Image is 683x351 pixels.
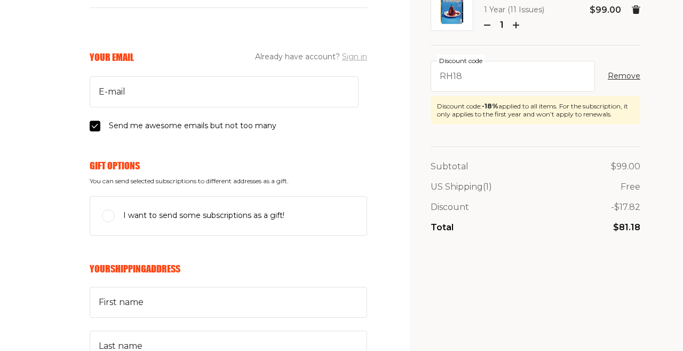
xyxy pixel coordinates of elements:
p: Discount [431,200,469,214]
h6: Your Email [90,51,134,63]
span: I want to send some subscriptions as a gift! [123,209,284,222]
p: Free [621,180,640,194]
p: US Shipping (1) [431,180,492,194]
p: $99.00 [590,3,621,17]
h6: Your Shipping Address [90,263,367,275]
p: $99.00 [611,160,640,174]
p: 1 Year (11 Issues) [484,4,572,17]
input: Discount code [431,61,595,92]
span: You can send selected subscriptions to different addresses as a gift. [90,177,367,185]
p: 1 [495,18,509,32]
p: Total [431,221,454,235]
button: Sign in [342,51,367,64]
input: I want to send some subscriptions as a gift! [102,209,115,222]
p: $81.18 [613,221,640,235]
p: Subtotal [431,160,468,174]
span: Send me awesome emails but not too many [109,120,276,132]
input: First name [90,287,367,318]
p: - $17.82 [611,200,640,214]
label: Discount code [437,55,485,67]
div: Discount code: applied to all items. For the subscription, it only applies to the first year and ... [437,103,634,118]
input: E-mail [90,76,359,107]
button: Remove [608,70,640,83]
span: Already have account? [255,51,367,64]
input: Send me awesome emails but not too many [90,121,100,131]
span: - 18 % [482,102,498,110]
h6: Gift Options [90,160,367,171]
